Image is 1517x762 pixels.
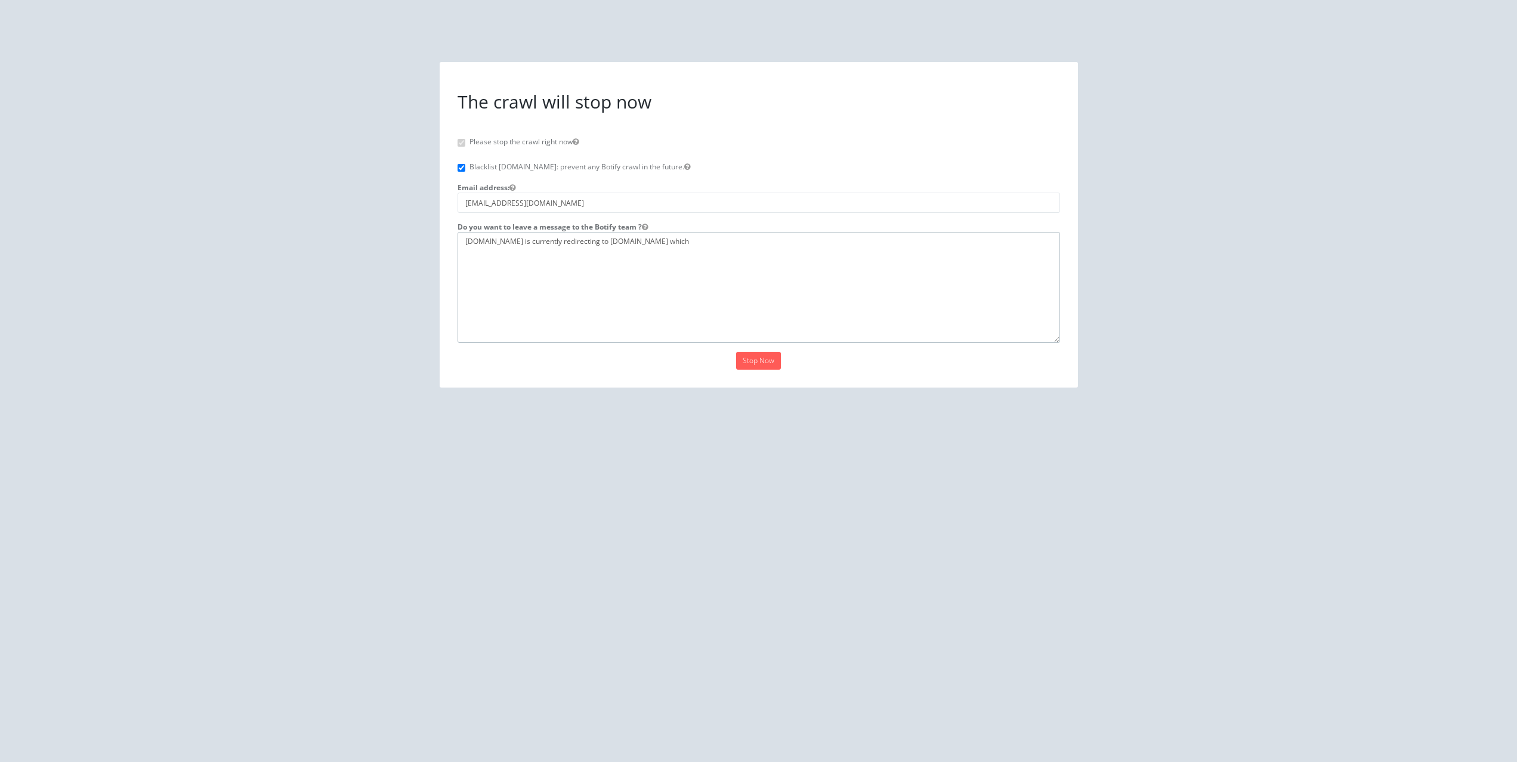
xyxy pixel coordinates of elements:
button: Blacklist [DOMAIN_NAME]: prevent any Botify crawl in the future. [684,162,690,172]
input: Blacklist [DOMAIN_NAME]: prevent any Botify crawl in the future. [458,164,465,172]
button: Do you want to leave a message to the Botify team ? [642,222,648,232]
label: Please stop the crawl right now [469,137,579,147]
button: Stop Now [736,352,781,370]
button: Email address: [509,182,515,193]
h2: The crawl will stop now [458,92,1060,111]
label: Do you want to leave a message to the Botify team ? [449,222,1069,232]
label: Email address: [449,182,1069,193]
input: Please stop the crawl right now [458,139,465,147]
label: Blacklist [DOMAIN_NAME]: prevent any Botify crawl in the future. [469,162,690,172]
button: Please stop the crawl right now [573,137,579,147]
